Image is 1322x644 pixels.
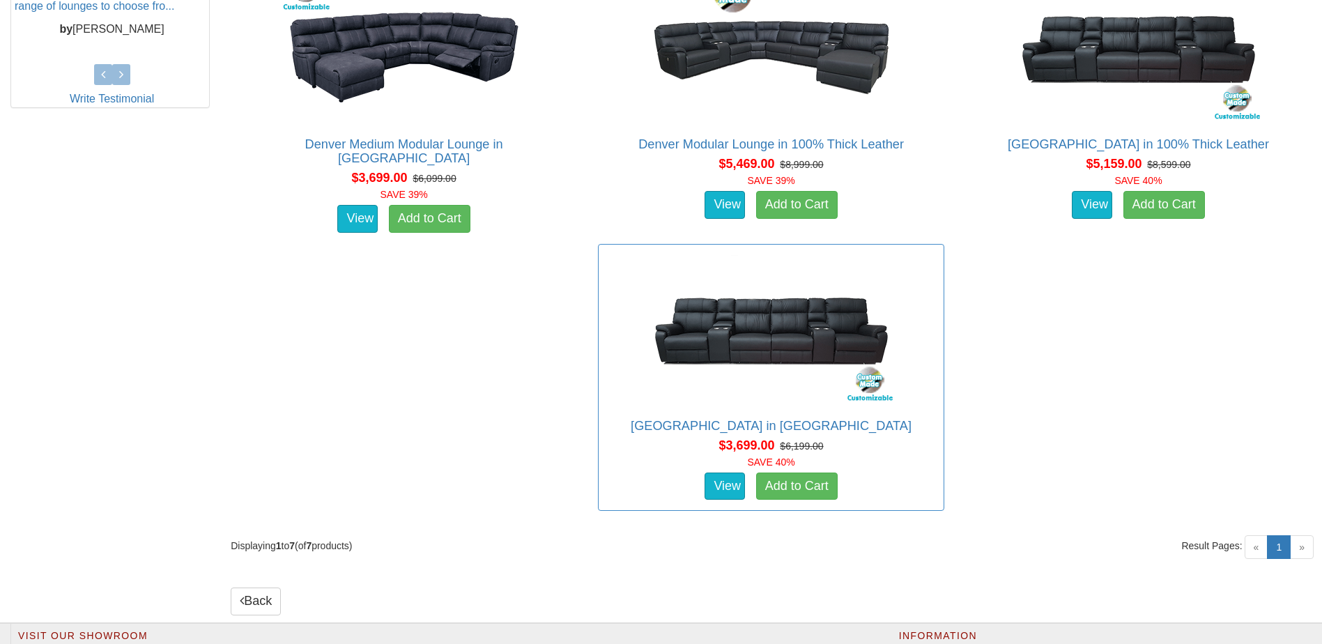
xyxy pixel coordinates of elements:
span: $5,469.00 [718,157,774,171]
span: « [1245,535,1268,559]
font: SAVE 40% [747,457,794,468]
a: Denver Modular Lounge in 100% Thick Leather [638,137,904,151]
span: Result Pages: [1181,539,1242,553]
a: [GEOGRAPHIC_DATA] in 100% Thick Leather [1008,137,1269,151]
p: [PERSON_NAME] [15,22,209,38]
del: $8,599.00 [1147,159,1190,170]
a: View [705,191,745,219]
a: [GEOGRAPHIC_DATA] in [GEOGRAPHIC_DATA] [631,419,912,433]
span: » [1290,535,1314,559]
a: Back [231,588,281,615]
span: $5,159.00 [1086,157,1142,171]
a: Add to Cart [756,191,838,219]
b: by [59,23,72,35]
a: Write Testimonial [70,93,154,105]
div: Displaying to (of products) [220,539,771,553]
a: Add to Cart [389,205,470,233]
font: SAVE 40% [1114,175,1162,186]
font: SAVE 39% [381,189,428,200]
del: $6,199.00 [780,440,823,452]
strong: 7 [306,540,312,551]
font: SAVE 39% [747,175,794,186]
del: $8,999.00 [780,159,823,170]
a: View [1072,191,1112,219]
a: Add to Cart [756,473,838,500]
del: $6,099.00 [413,173,456,184]
span: $3,699.00 [718,438,774,452]
img: Denver Theatre Lounge in Fabric [646,252,897,405]
a: Denver Medium Modular Lounge in [GEOGRAPHIC_DATA] [305,137,503,165]
a: View [337,205,378,233]
span: $3,699.00 [352,171,408,185]
strong: 7 [289,540,295,551]
a: 1 [1267,535,1291,559]
a: View [705,473,745,500]
a: Add to Cart [1123,191,1205,219]
strong: 1 [276,540,282,551]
